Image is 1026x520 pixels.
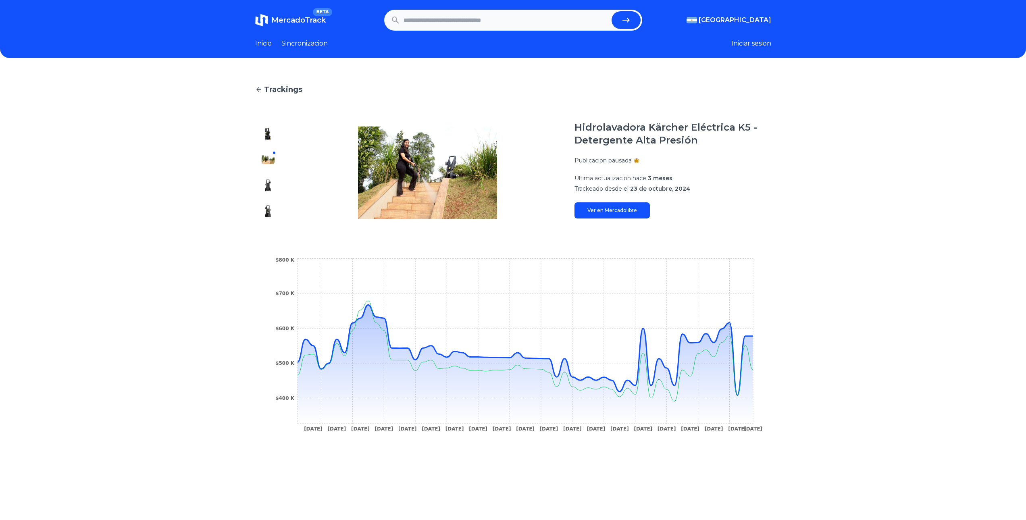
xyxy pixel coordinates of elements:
[516,426,535,432] tspan: [DATE]
[304,426,323,432] tspan: [DATE]
[731,39,771,48] button: Iniciar sesion
[255,14,326,27] a: MercadoTrackBETA
[327,426,346,432] tspan: [DATE]
[744,426,762,432] tspan: [DATE]
[469,426,487,432] tspan: [DATE]
[681,426,699,432] tspan: [DATE]
[262,127,275,140] img: Hidrolavadora Kärcher Eléctrica K5 - Detergente Alta Presión
[255,39,272,48] a: Inicio
[275,395,295,401] tspan: $400 K
[634,426,652,432] tspan: [DATE]
[574,175,646,182] span: Ultima actualizacion hace
[255,14,268,27] img: MercadoTrack
[648,175,672,182] span: 3 meses
[687,17,697,23] img: Argentina
[587,426,605,432] tspan: [DATE]
[492,426,511,432] tspan: [DATE]
[255,84,771,95] a: Trackings
[687,15,771,25] button: [GEOGRAPHIC_DATA]
[704,426,723,432] tspan: [DATE]
[539,426,558,432] tspan: [DATE]
[275,326,295,331] tspan: $600 K
[275,360,295,366] tspan: $500 K
[264,84,302,95] span: Trackings
[574,121,771,147] h1: Hidrolavadora Kärcher Eléctrica K5 - Detergente Alta Presión
[281,39,328,48] a: Sincronizacion
[445,426,464,432] tspan: [DATE]
[375,426,393,432] tspan: [DATE]
[262,153,275,166] img: Hidrolavadora Kärcher Eléctrica K5 - Detergente Alta Presión
[422,426,440,432] tspan: [DATE]
[574,156,632,164] p: Publicacion pausada
[271,16,326,25] span: MercadoTrack
[275,257,295,263] tspan: $800 K
[657,426,676,432] tspan: [DATE]
[574,185,629,192] span: Trackeado desde el
[610,426,629,432] tspan: [DATE]
[728,426,747,432] tspan: [DATE]
[574,202,650,218] a: Ver en Mercadolibre
[297,121,558,224] img: Hidrolavadora Kärcher Eléctrica K5 - Detergente Alta Presión
[313,8,332,16] span: BETA
[262,179,275,192] img: Hidrolavadora Kärcher Eléctrica K5 - Detergente Alta Presión
[262,205,275,218] img: Hidrolavadora Kärcher Eléctrica K5 - Detergente Alta Presión
[351,426,370,432] tspan: [DATE]
[699,15,771,25] span: [GEOGRAPHIC_DATA]
[630,185,690,192] span: 23 de octubre, 2024
[398,426,416,432] tspan: [DATE]
[275,291,295,296] tspan: $700 K
[563,426,582,432] tspan: [DATE]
